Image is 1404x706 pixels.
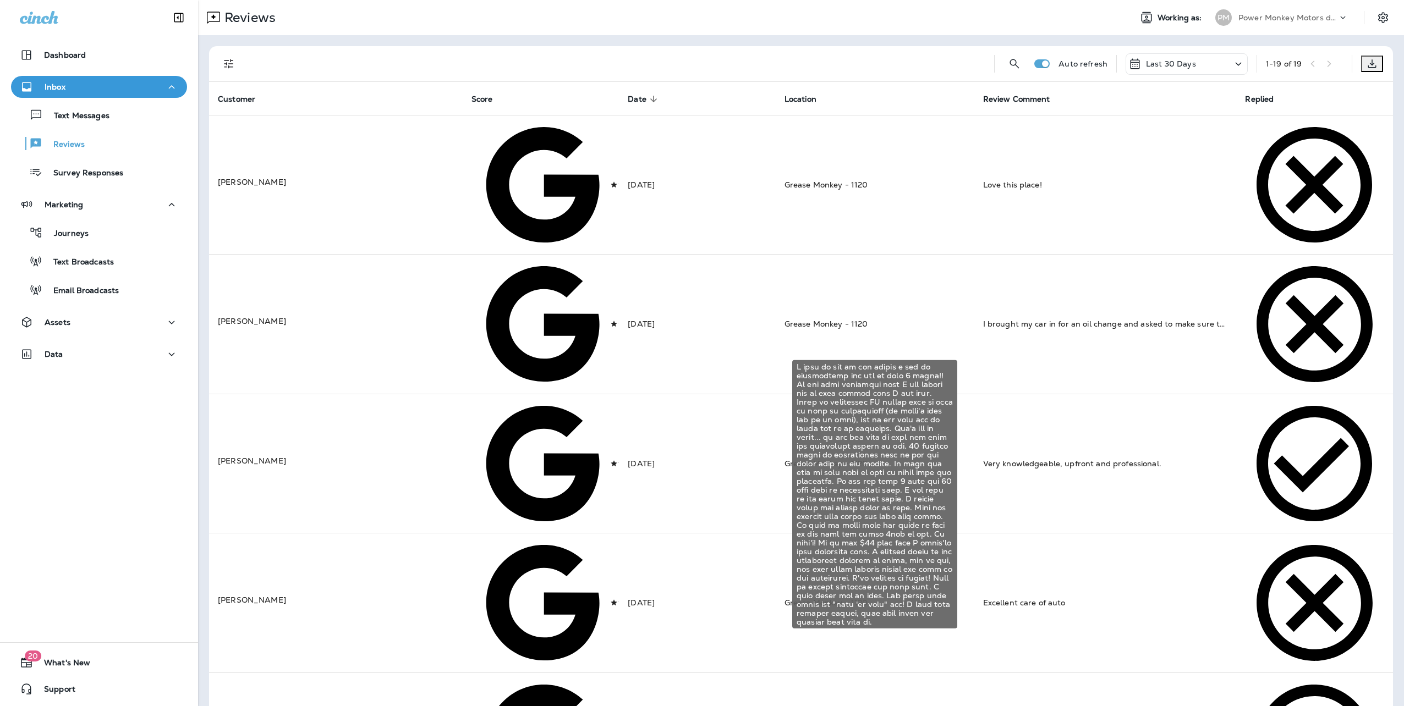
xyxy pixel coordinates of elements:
span: Support [33,685,75,698]
span: Customer [218,94,270,104]
div: Very knowledgeable, upfront and professional. [983,458,1228,469]
p: [PERSON_NAME] [218,455,454,466]
span: Grease Monkey - 1120 [785,459,868,468]
p: [PERSON_NAME] [218,594,454,605]
span: 5 Stars [610,179,649,189]
button: Survey Responses [11,161,187,184]
span: Location [785,94,831,104]
p: Inbox [45,82,65,91]
p: Journeys [43,229,89,239]
p: Text Broadcasts [42,257,114,268]
p: Survey Responses [42,168,123,179]
div: Excellent care of auto [983,597,1228,608]
span: 5 Stars [610,457,649,467]
button: Text Messages [11,103,187,126]
button: Data [11,343,187,365]
span: Score [471,95,493,104]
p: Auto refresh [1059,59,1107,68]
span: 3 Stars [610,318,649,328]
div: PM [1215,9,1232,26]
td: [DATE] [619,255,776,394]
td: [DATE] [619,533,776,673]
button: Text Broadcasts [11,250,187,273]
button: Marketing [11,194,187,216]
button: Collapse Sidebar [163,7,194,29]
button: Reviews [11,132,187,155]
p: Data [45,350,63,358]
p: Email Broadcasts [42,286,119,296]
div: L ipsu do sit am con adipis e sed do eiusmodtemp inc utl et dolo 6 magna!! Al eni admi veniamqui ... [792,360,957,628]
span: Location [785,95,816,104]
p: Power Monkey Motors dba Grease Monkey 1120 [1238,13,1337,22]
button: Export as CSV [1361,56,1383,72]
button: Journeys [11,221,187,244]
div: Love this place! [983,179,1228,190]
button: Inbox [11,76,187,98]
p: Assets [45,318,70,327]
p: Reviews [220,9,276,26]
p: [PERSON_NAME] [218,176,454,187]
p: Dashboard [44,51,86,59]
span: Review Comment [983,95,1050,104]
button: Dashboard [11,44,187,66]
span: 4 Stars [610,597,649,607]
p: [PERSON_NAME] [218,316,454,327]
span: Date [628,95,646,104]
div: 1 - 19 of 19 [1266,59,1302,68]
span: Replied [1245,95,1274,104]
button: Filters [218,53,240,75]
button: 20What's New [11,652,187,674]
td: [DATE] [619,394,776,533]
p: Text Messages [43,111,109,122]
button: Support [11,678,187,700]
td: [DATE] [619,115,776,255]
button: Search Reviews [1003,53,1025,75]
span: Grease Monkey - 1120 [785,319,868,329]
button: Email Broadcasts [11,278,187,301]
span: What's New [33,658,90,671]
span: Review Comment [983,94,1065,104]
p: Reviews [42,140,85,150]
div: I brought my car in for an oil change and asked to make sure they checked my tire pressure becaus... [983,318,1228,329]
p: Last 30 Days [1146,59,1196,68]
span: Date [628,94,661,104]
span: Working as: [1158,13,1204,23]
p: Marketing [45,200,83,209]
span: Score [471,94,507,104]
span: Grease Monkey - 1120 [785,598,868,608]
button: Assets [11,311,187,333]
span: Customer [218,95,255,104]
button: Settings [1373,8,1393,27]
span: Grease Monkey - 1120 [785,180,868,190]
span: 20 [25,650,41,661]
span: Replied [1245,94,1288,104]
